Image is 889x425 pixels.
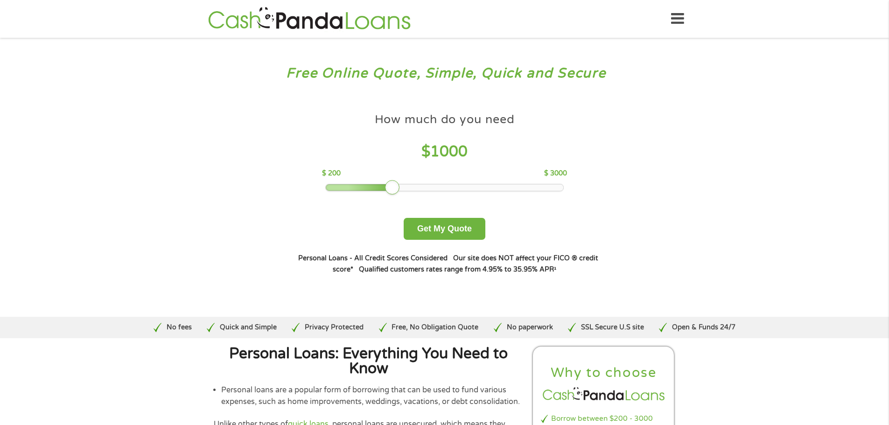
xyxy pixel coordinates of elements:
p: SSL Secure U.S site [581,322,644,333]
li: Personal loans are a popular form of borrowing that can be used to fund various expenses, such as... [221,384,524,407]
strong: Personal Loans - All Credit Scores Considered [298,254,448,262]
h2: Personal Loans: Everything You Need to Know [214,347,524,376]
p: Free, No Obligation Quote [392,322,478,333]
h4: How much do you need [375,112,515,127]
p: Open & Funds 24/7 [672,322,735,333]
span: 1000 [430,143,468,160]
strong: Qualified customers rates range from 4.95% to 35.95% APR¹ [359,265,556,273]
p: Privacy Protected [305,322,364,333]
p: $ 3000 [544,168,567,179]
strong: Our site does NOT affect your FICO ® credit score* [333,254,598,273]
h4: $ [322,142,567,161]
p: No paperwork [507,322,553,333]
p: No fees [167,322,192,333]
img: GetLoanNow Logo [205,6,413,32]
button: Get My Quote [404,218,485,240]
p: Quick and Simple [220,322,277,333]
li: Borrow between $200 - 3000 [541,413,667,424]
p: $ 200 [322,168,341,179]
h3: Free Online Quote, Simple, Quick and Secure [27,65,862,82]
h2: Why to choose [541,364,667,382]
